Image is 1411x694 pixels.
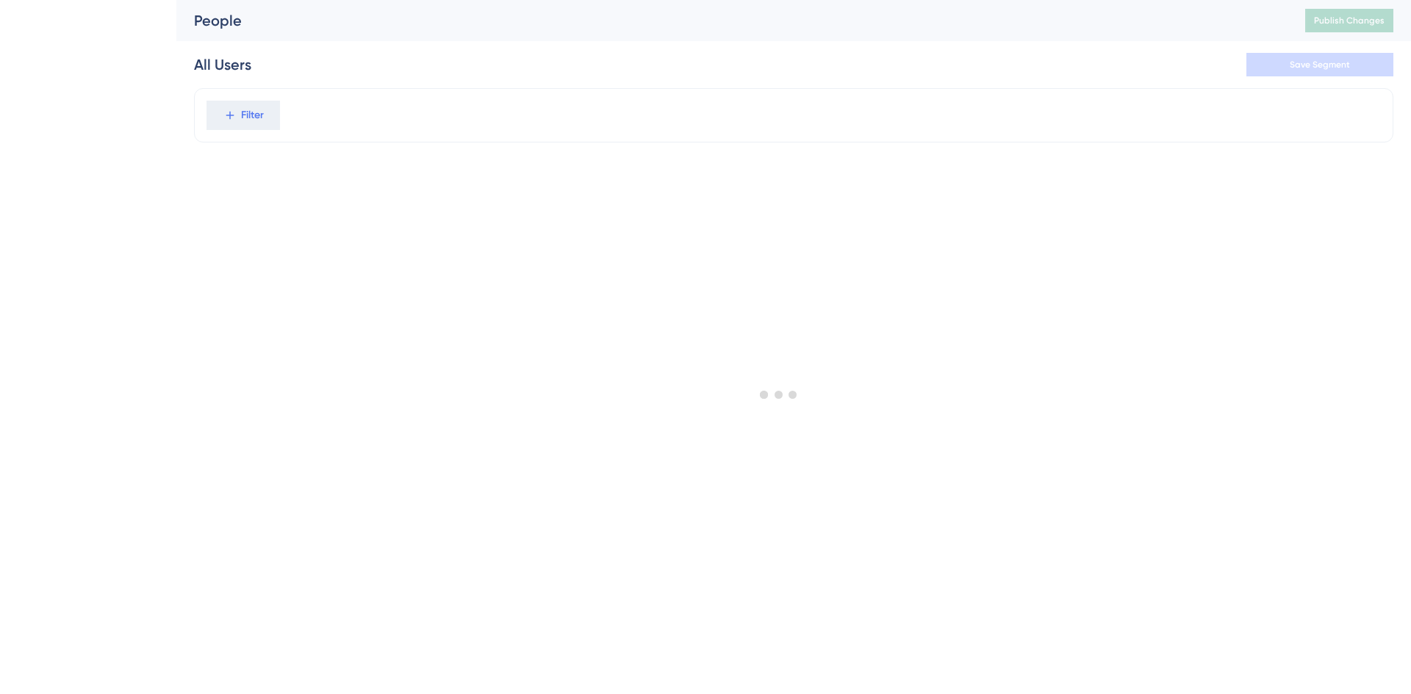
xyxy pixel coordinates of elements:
div: People [194,10,1268,31]
span: Publish Changes [1314,15,1385,26]
span: Save Segment [1290,59,1350,71]
button: Publish Changes [1305,9,1393,32]
button: Save Segment [1246,53,1393,76]
div: All Users [194,54,251,75]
